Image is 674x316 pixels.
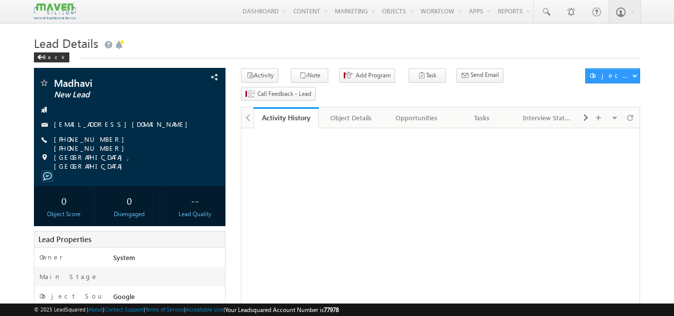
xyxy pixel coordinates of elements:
[470,70,499,79] span: Send Email
[585,68,640,83] button: Object Actions
[34,305,339,315] span: © 2025 LeadSquared | | | | |
[34,2,76,20] img: Custom Logo
[339,68,395,83] button: Add Program
[241,68,278,83] button: Activity
[186,306,224,313] a: Acceptable Use
[104,306,144,313] a: Contact Support
[457,112,506,124] div: Tasks
[54,135,209,153] span: [PHONE_NUMBER] [PHONE_NUMBER]
[449,107,515,128] a: Tasks
[54,78,172,88] span: Madhavi
[102,191,157,210] div: 0
[39,253,63,262] label: Owner
[111,292,225,306] div: Google
[327,112,375,124] div: Object Details
[54,153,209,171] span: [GEOGRAPHIC_DATA], [GEOGRAPHIC_DATA]
[39,272,98,281] label: Main Stage
[590,71,632,80] div: Object Actions
[34,35,98,51] span: Lead Details
[54,90,172,100] span: New Lead
[356,71,391,80] span: Add Program
[409,68,446,83] button: Task
[167,210,223,219] div: Lead Quality
[392,112,441,124] div: Opportunities
[88,306,103,313] a: About
[384,107,449,128] a: Opportunities
[257,89,311,98] span: Call Feedback - Lead
[36,210,92,219] div: Object Score
[34,52,69,62] div: Back
[36,191,92,210] div: 0
[111,253,225,267] div: System
[38,234,91,244] span: Lead Properties
[523,112,571,124] div: Interview Status
[39,292,104,310] label: Object Source
[54,120,193,128] a: [EMAIL_ADDRESS][DOMAIN_NAME]
[324,306,339,314] span: 77978
[456,68,503,83] button: Send Email
[167,191,223,210] div: --
[145,306,184,313] a: Terms of Service
[319,107,384,128] a: Object Details
[291,68,328,83] button: Note
[34,52,74,60] a: Back
[241,87,316,101] button: Call Feedback - Lead
[515,107,580,128] a: Interview Status
[102,210,157,219] div: Disengaged
[253,107,319,128] a: Activity History
[225,306,339,314] span: Your Leadsquared Account Number is
[261,113,311,122] div: Activity History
